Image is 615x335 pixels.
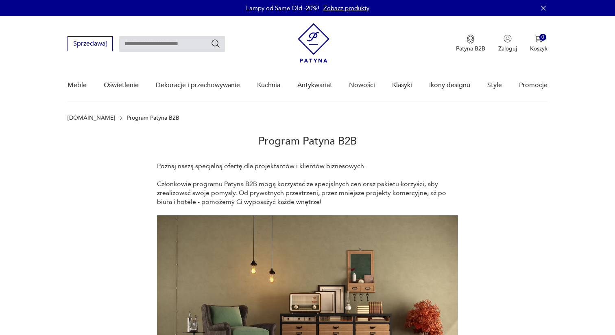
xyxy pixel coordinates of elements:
a: Oświetlenie [104,70,139,101]
button: Zaloguj [498,35,517,53]
a: Promocje [519,70,547,101]
img: Ikona koszyka [534,35,543,43]
a: Ikona medaluPatyna B2B [456,35,485,53]
p: Lampy od Same Old -20%! [246,4,319,12]
a: Klasyki [392,70,412,101]
p: Zaloguj [498,45,517,53]
p: Poznaj naszą specjalną ofertę dla projektantów i klientów biznesowych. [157,162,458,171]
a: Kuchnia [257,70,280,101]
a: Antykwariat [297,70,332,101]
a: Dekoracje i przechowywanie [156,70,240,101]
a: Sprzedawaj [68,42,113,47]
img: Ikonka użytkownika [504,35,512,43]
img: Ikona medalu [467,35,475,44]
p: Członkowie programu Patyna B2B mogą korzystać ze specjalnych cen oraz pakietu korzyści, aby zreal... [157,180,458,206]
a: [DOMAIN_NAME] [68,115,115,121]
p: Program Patyna B2B [126,115,179,121]
h2: Program Patyna B2B [68,121,547,162]
p: Koszyk [530,45,547,53]
a: Nowości [349,70,375,101]
a: Ikony designu [429,70,470,101]
div: 0 [539,34,546,41]
a: Style [487,70,502,101]
button: Sprzedawaj [68,36,113,51]
a: Meble [68,70,87,101]
a: Zobacz produkty [323,4,369,12]
button: Patyna B2B [456,35,485,53]
button: 0Koszyk [530,35,547,53]
button: Szukaj [211,39,220,48]
p: Patyna B2B [456,45,485,53]
img: Patyna - sklep z meblami i dekoracjami vintage [298,23,329,63]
